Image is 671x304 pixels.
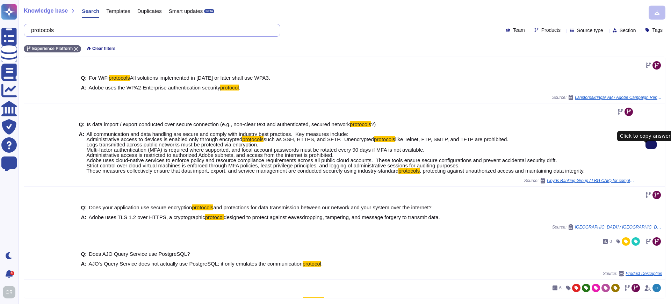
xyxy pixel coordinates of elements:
span: Templates [106,8,130,14]
b: Q: [81,298,87,303]
span: Knowledge base [24,8,68,14]
mark: protocols [350,121,371,127]
span: Clear filters [92,46,115,51]
span: Is data import / export conducted over secure connection (e.g., non-clear text and authenticated,... [87,121,350,127]
span: Tags [652,28,663,32]
span: Are network configurations supported by the documented justification of all allowed services, [89,297,303,303]
mark: protocols [242,136,264,142]
span: All communication and data handling are secure and comply with industry best practices. ​​​ Key m... [86,131,348,142]
span: Team [513,28,525,32]
mark: protocol [303,261,321,267]
span: . [239,85,240,91]
b: A: [81,85,87,90]
b: Q: [81,251,87,256]
span: 6 [559,286,562,290]
span: Source: [552,224,662,230]
mark: protocols [109,75,130,81]
img: user [652,284,661,292]
b: Q: [79,122,85,127]
b: A: [81,215,87,220]
span: Search [82,8,99,14]
span: Source: [603,271,662,276]
span: such as SSH, HTTPS, and SFTP. ​ Unencrypted [264,136,374,142]
mark: protocol [205,214,224,220]
b: A: [81,261,87,266]
span: Adobe uses the WPA2-Enterprise authentication security [88,85,220,91]
input: Search a question or template... [28,24,273,36]
span: Products [541,28,561,32]
span: 0 [609,239,612,244]
span: All solutions implemented in [DATE] or later shall use WPA3. [130,75,270,81]
span: ?) [371,121,376,127]
span: Länsförsäkringar AB / Adobe Campaign Rennewal update 20250709 (1) [575,95,662,100]
span: AJO's Query Service does not actually use PostgreSQL; it only emulates the communication [88,261,302,267]
span: Section [620,28,636,33]
span: Source: [552,95,662,100]
span: Does AJO Query Service use PostgreSQL? [89,251,190,257]
span: [GEOGRAPHIC_DATA] / [GEOGRAPHIC_DATA] Questionnaire [575,225,662,229]
b: Q: [81,75,87,80]
span: Source type [577,28,603,33]
span: like Telnet, FTP, SMTP, and TFTP are prohibited. ​ Logs transmitted across public networks must b... [86,136,558,174]
span: Source: [524,178,634,183]
div: BETA [204,9,214,13]
mark: protocols [303,297,324,303]
span: , protecting against unauthorized access and maintaining data integrity. [420,168,585,174]
mark: protocols [398,168,420,174]
span: . [321,261,323,267]
button: user [1,284,20,300]
b: A: [79,131,84,173]
b: Q: [81,205,87,210]
img: user [3,286,15,298]
span: designed to protect against eavesdropping, tampering, and message forgery to transmit data. [224,214,440,220]
span: and protections for data transmission between our network and your system over the internet? [213,204,432,210]
div: 9+ [10,271,14,275]
span: Does your application use secure encryption [89,204,192,210]
span: , ports, and compensating controls? [324,297,407,303]
span: Duplicates [137,8,162,14]
mark: protocols [192,204,213,210]
span: For WiFi [89,75,109,81]
span: Smart updates [169,8,203,14]
mark: protocol [220,85,239,91]
span: Product Description [626,272,662,276]
span: Lloyds Banking Group / LBG CAIQ for completion v3.2 Adobe [547,179,634,183]
mark: protocols [374,136,395,142]
span: Adobe uses TLS 1.2 over HTTPS, a cryptographic [88,214,205,220]
span: Experience Platform [32,46,73,51]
